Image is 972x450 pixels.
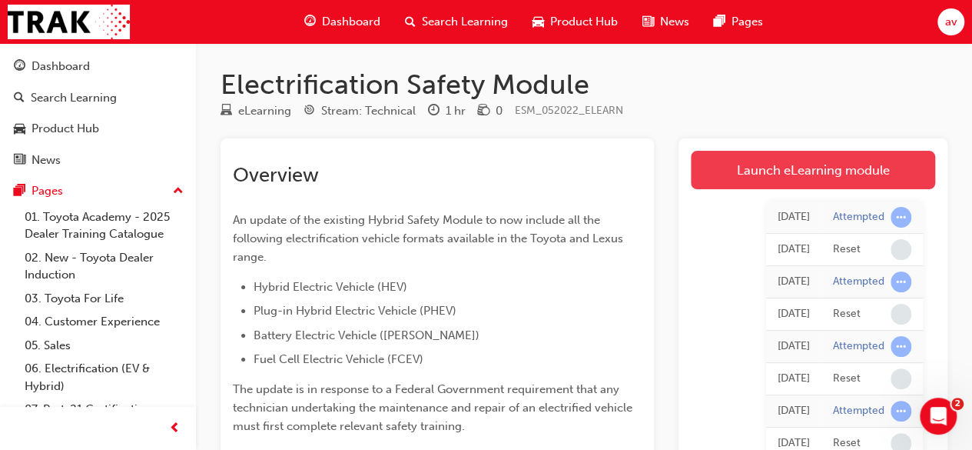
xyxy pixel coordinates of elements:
[18,246,190,287] a: 02. New - Toyota Dealer Induction
[891,336,911,357] span: learningRecordVerb_ATTEMPT-icon
[14,122,25,136] span: car-icon
[6,177,190,205] button: Pages
[691,151,935,189] a: Launch eLearning module
[233,163,319,187] span: Overview
[428,105,440,118] span: clock-icon
[833,339,884,354] div: Attempted
[422,13,508,31] span: Search Learning
[32,152,61,169] div: News
[731,13,763,31] span: Pages
[238,102,291,120] div: eLearning
[254,304,456,318] span: Plug-in Hybrid Electric Vehicle (PHEV)
[18,287,190,311] a: 03. Toyota For Life
[18,398,190,422] a: 07. Parts21 Certification
[944,13,957,31] span: av
[233,213,626,264] span: An update of the existing Hybrid Safety Module to now include all the following electrification v...
[702,6,775,38] a: pages-iconPages
[550,13,618,31] span: Product Hub
[778,273,810,291] div: Thu Aug 21 2025 06:57:30 GMT+0800 (Australian Western Standard Time)
[6,84,190,112] a: Search Learning
[14,154,25,168] span: news-icon
[173,182,184,202] span: up-icon
[520,6,630,38] a: car-iconProduct Hub
[532,12,544,32] span: car-icon
[778,370,810,388] div: Tue Aug 19 2025 15:33:32 GMT+0800 (Australian Western Standard Time)
[254,328,479,342] span: Battery Electric Vehicle ([PERSON_NAME])
[32,182,63,200] div: Pages
[18,357,190,398] a: 06. Electrification (EV & Hybrid)
[778,241,810,258] div: Thu Aug 21 2025 12:22:11 GMT+0800 (Australian Western Standard Time)
[14,185,25,198] span: pages-icon
[169,419,181,438] span: prev-icon
[515,104,623,117] span: Learning resource code
[14,60,25,74] span: guage-icon
[292,6,393,38] a: guage-iconDashboard
[254,280,407,294] span: Hybrid Electric Vehicle (HEV)
[322,13,380,31] span: Dashboard
[18,310,190,334] a: 04. Customer Experience
[18,205,190,246] a: 01. Toyota Academy - 2025 Dealer Training Catalogue
[6,115,190,143] a: Product Hub
[833,275,884,289] div: Attempted
[496,102,503,120] div: 0
[833,210,884,225] div: Attempted
[304,102,416,121] div: Stream
[833,404,884,418] div: Attempted
[891,272,911,292] span: learningRecordVerb_ATTEMPT-icon
[642,12,654,32] span: news-icon
[14,92,25,105] span: search-icon
[393,6,520,38] a: search-iconSearch Learning
[660,13,689,31] span: News
[6,146,190,175] a: News
[478,102,503,121] div: Price
[833,242,861,257] div: Reset
[428,102,466,121] div: Duration
[778,305,810,323] div: Thu Aug 21 2025 06:57:28 GMT+0800 (Australian Western Standard Time)
[446,102,466,120] div: 1 hr
[778,402,810,420] div: Sun Jun 29 2025 23:00:35 GMT+0800 (Australian Western Standard Time)
[833,372,861,386] div: Reset
[221,102,291,121] div: Type
[920,398,957,435] iframe: Intercom live chat
[630,6,702,38] a: news-iconNews
[304,105,315,118] span: target-icon
[32,58,90,75] div: Dashboard
[937,8,964,35] button: av
[221,105,232,118] span: learningResourceType_ELEARNING-icon
[18,334,190,358] a: 05. Sales
[891,368,911,389] span: learningRecordVerb_NONE-icon
[221,68,947,102] h1: Electrification Safety Module
[778,208,810,226] div: Thu Aug 21 2025 12:22:13 GMT+0800 (Australian Western Standard Time)
[233,382,635,433] span: The update is in response to a Federal Government requirement that any technician undertaking the...
[778,338,810,355] div: Tue Aug 19 2025 15:33:34 GMT+0800 (Australian Western Standard Time)
[714,12,725,32] span: pages-icon
[8,5,130,39] img: Trak
[478,105,489,118] span: money-icon
[6,49,190,177] button: DashboardSearch LearningProduct HubNews
[891,239,911,260] span: learningRecordVerb_NONE-icon
[254,352,423,366] span: Fuel Cell Electric Vehicle (FCEV)
[891,304,911,325] span: learningRecordVerb_NONE-icon
[31,89,117,107] div: Search Learning
[304,12,316,32] span: guage-icon
[891,207,911,228] span: learningRecordVerb_ATTEMPT-icon
[321,102,416,120] div: Stream: Technical
[32,120,99,138] div: Product Hub
[6,52,190,81] a: Dashboard
[833,307,861,322] div: Reset
[891,401,911,422] span: learningRecordVerb_ATTEMPT-icon
[951,398,964,410] span: 2
[405,12,416,32] span: search-icon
